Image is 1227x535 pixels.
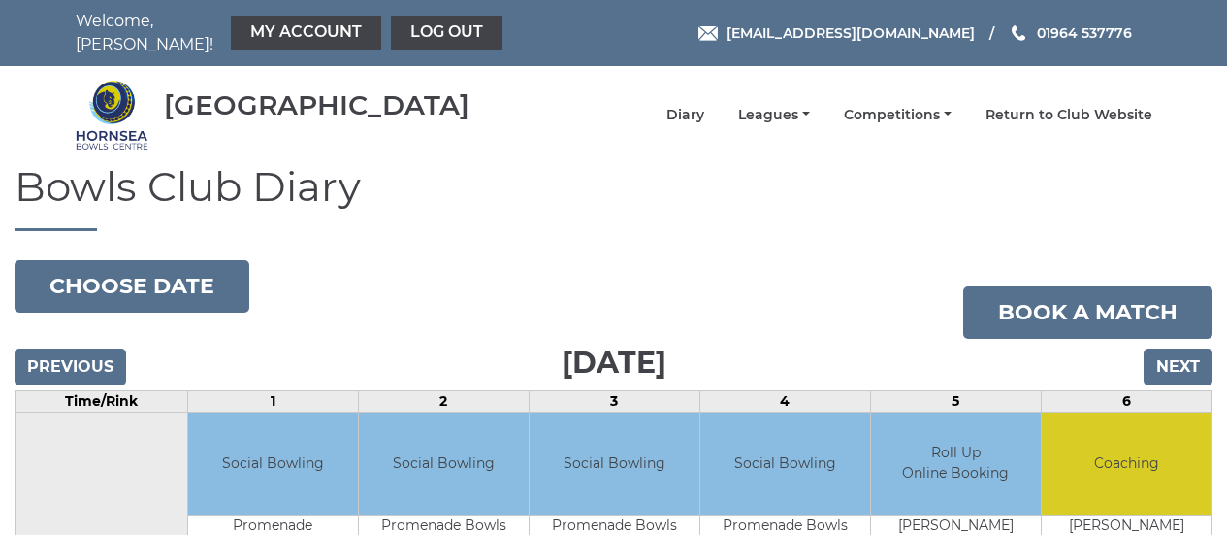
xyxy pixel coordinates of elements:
a: Log out [391,16,502,50]
button: Choose date [15,260,249,313]
a: Email [EMAIL_ADDRESS][DOMAIN_NAME] [698,22,975,44]
a: Return to Club Website [985,106,1152,124]
td: 4 [699,391,870,413]
h1: Bowls Club Diary [15,164,1212,231]
a: My Account [231,16,381,50]
span: 01964 537776 [1037,24,1132,42]
td: 1 [187,391,358,413]
td: Social Bowling [188,413,358,515]
td: Roll Up Online Booking [871,413,1041,515]
nav: Welcome, [PERSON_NAME]! [76,10,507,56]
a: Phone us 01964 537776 [1009,22,1132,44]
td: Social Bowling [530,413,699,515]
a: Competitions [844,106,952,124]
td: Social Bowling [359,413,529,515]
td: Social Bowling [700,413,870,515]
td: Time/Rink [16,391,188,413]
input: Next [1144,349,1212,385]
a: Book a match [963,286,1212,339]
span: [EMAIL_ADDRESS][DOMAIN_NAME] [727,24,975,42]
input: Previous [15,349,126,385]
td: 3 [529,391,699,413]
img: Email [698,26,718,41]
td: 5 [870,391,1041,413]
td: 6 [1041,391,1211,413]
img: Phone us [1012,25,1025,41]
a: Diary [666,106,704,124]
td: 2 [358,391,529,413]
img: Hornsea Bowls Centre [76,79,148,151]
div: [GEOGRAPHIC_DATA] [164,90,469,120]
a: Leagues [738,106,810,124]
td: Coaching [1042,413,1211,515]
